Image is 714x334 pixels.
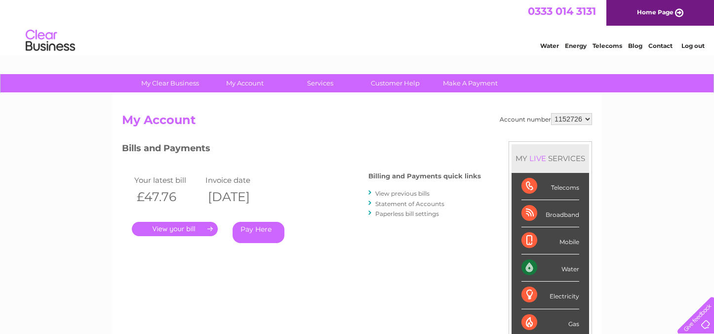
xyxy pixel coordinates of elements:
[124,5,591,48] div: Clear Business is a trading name of Verastar Limited (registered in [GEOGRAPHIC_DATA] No. 3667643...
[233,222,284,243] a: Pay Here
[628,42,642,49] a: Blog
[648,42,673,49] a: Contact
[122,113,592,132] h2: My Account
[521,282,579,309] div: Electricity
[521,200,579,227] div: Broadband
[375,190,430,197] a: View previous bills
[512,144,589,172] div: MY SERVICES
[375,210,439,217] a: Paperless bill settings
[527,154,548,163] div: LIVE
[430,74,511,92] a: Make A Payment
[521,173,579,200] div: Telecoms
[540,42,559,49] a: Water
[375,200,444,208] a: Statement of Accounts
[129,74,211,92] a: My Clear Business
[368,172,481,180] h4: Billing and Payments quick links
[203,173,274,187] td: Invoice date
[204,74,286,92] a: My Account
[565,42,587,49] a: Energy
[528,5,596,17] a: 0333 014 3131
[500,113,592,125] div: Account number
[521,227,579,254] div: Mobile
[132,222,218,236] a: .
[521,254,579,282] div: Water
[122,141,481,159] h3: Bills and Payments
[279,74,361,92] a: Services
[132,173,203,187] td: Your latest bill
[355,74,436,92] a: Customer Help
[203,187,274,207] th: [DATE]
[593,42,622,49] a: Telecoms
[681,42,705,49] a: Log out
[25,26,76,56] img: logo.png
[132,187,203,207] th: £47.76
